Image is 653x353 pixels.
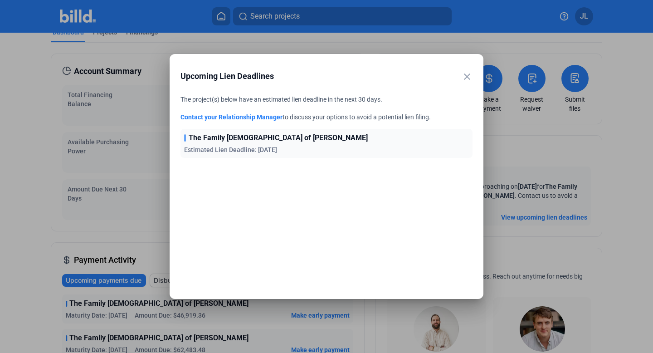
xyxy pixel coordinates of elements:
a: Contact your Relationship Manager [180,113,283,121]
span: Estimated Lien Deadline: [DATE] [184,146,277,153]
span: The project(s) below have an estimated lien deadline in the next 30 days. [180,96,382,103]
mat-icon: close [462,71,473,82]
span: Upcoming Lien Deadlines [180,70,450,83]
span: The Family [DEMOGRAPHIC_DATA] of [PERSON_NAME] [189,132,368,143]
span: to discuss your options to avoid a potential lien filing. [283,113,431,121]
